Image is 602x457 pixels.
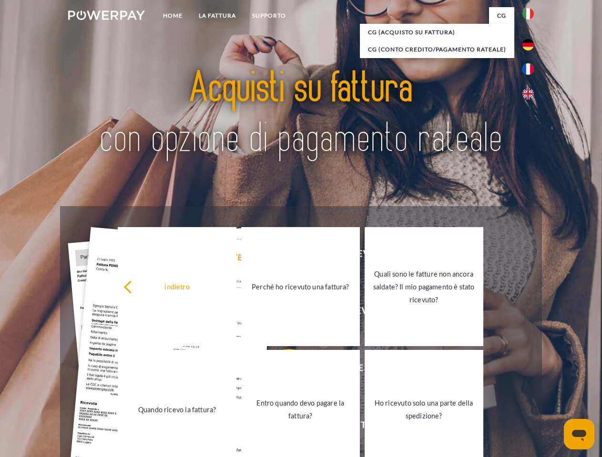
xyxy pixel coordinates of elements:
a: CG [489,7,514,24]
img: de [522,39,534,50]
img: it [522,8,534,20]
img: fr [522,63,534,75]
img: title-powerpay_it.svg [91,46,511,182]
iframe: Pulsante per aprire la finestra di messaggistica [564,419,594,449]
a: Quali sono le fatture non ancora saldate? Il mio pagamento è stato ricevuto? [365,227,483,346]
a: CG (Acquisto su fattura) [360,24,514,41]
div: Ho ricevuto solo una parte della spedizione? [370,397,478,422]
div: indietro [123,280,231,293]
div: Entro quando devo pagare la fattura? [247,397,354,422]
a: Home [155,7,191,24]
a: CG (Conto Credito/Pagamento rateale) [360,41,514,58]
a: Supporto [244,7,294,24]
div: Quando ricevo la fattura? [123,403,231,416]
img: logo-powerpay-white.svg [68,10,145,20]
div: Perché ho ricevuto una fattura? [247,280,354,293]
a: LA FATTURA [191,7,244,24]
img: en [522,88,534,99]
div: Quali sono le fatture non ancora saldate? Il mio pagamento è stato ricevuto? [370,267,478,306]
